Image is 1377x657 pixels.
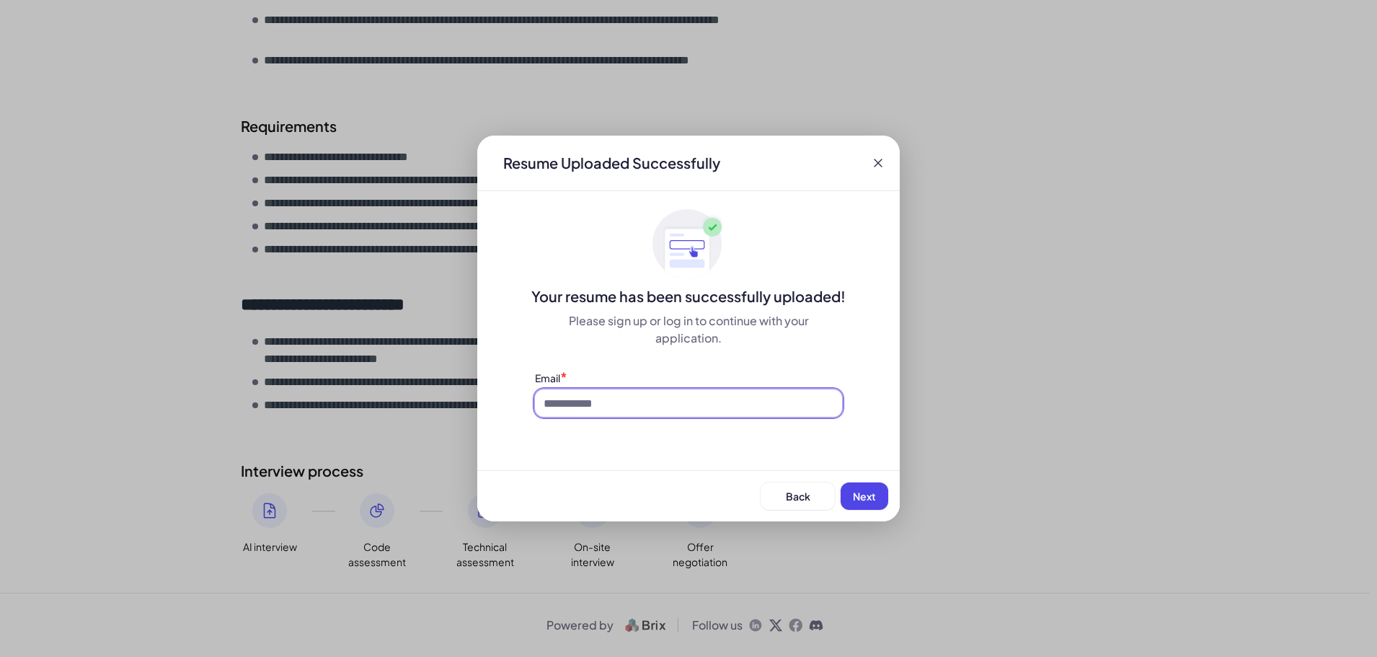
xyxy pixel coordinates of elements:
div: Your resume has been successfully uploaded! [477,286,900,307]
div: Please sign up or log in to continue with your application. [535,312,842,347]
button: Back [761,482,835,510]
button: Next [841,482,888,510]
img: ApplyedMaskGroup3.svg [652,208,725,281]
div: Resume Uploaded Successfully [492,153,732,173]
label: Email [535,371,560,384]
span: Back [786,490,810,503]
span: Next [853,490,876,503]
